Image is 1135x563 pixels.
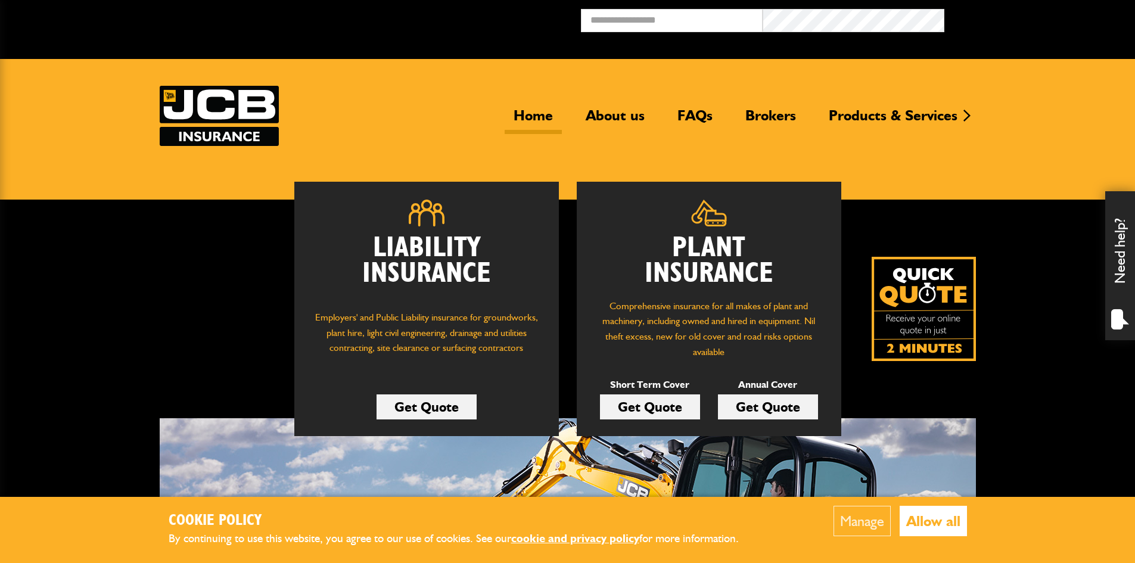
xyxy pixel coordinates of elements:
p: Employers' and Public Liability insurance for groundworks, plant hire, light civil engineering, d... [312,310,541,367]
p: By continuing to use this website, you agree to our use of cookies. See our for more information. [169,530,758,548]
h2: Liability Insurance [312,235,541,298]
a: Products & Services [820,107,966,134]
p: Annual Cover [718,377,818,393]
h2: Plant Insurance [595,235,823,287]
p: Short Term Cover [600,377,700,393]
a: Get Quote [718,394,818,419]
a: Get Quote [600,394,700,419]
a: FAQs [668,107,722,134]
button: Allow all [900,506,967,536]
h2: Cookie Policy [169,512,758,530]
a: Brokers [736,107,805,134]
a: Get your insurance quote isn just 2-minutes [872,257,976,361]
a: About us [577,107,654,134]
div: Need help? [1105,191,1135,340]
a: Get Quote [377,394,477,419]
p: Comprehensive insurance for all makes of plant and machinery, including owned and hired in equipm... [595,298,823,359]
img: Quick Quote [872,257,976,361]
button: Broker Login [944,9,1126,27]
a: JCB Insurance Services [160,86,279,146]
button: Manage [834,506,891,536]
a: Home [505,107,562,134]
img: JCB Insurance Services logo [160,86,279,146]
a: cookie and privacy policy [511,531,639,545]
